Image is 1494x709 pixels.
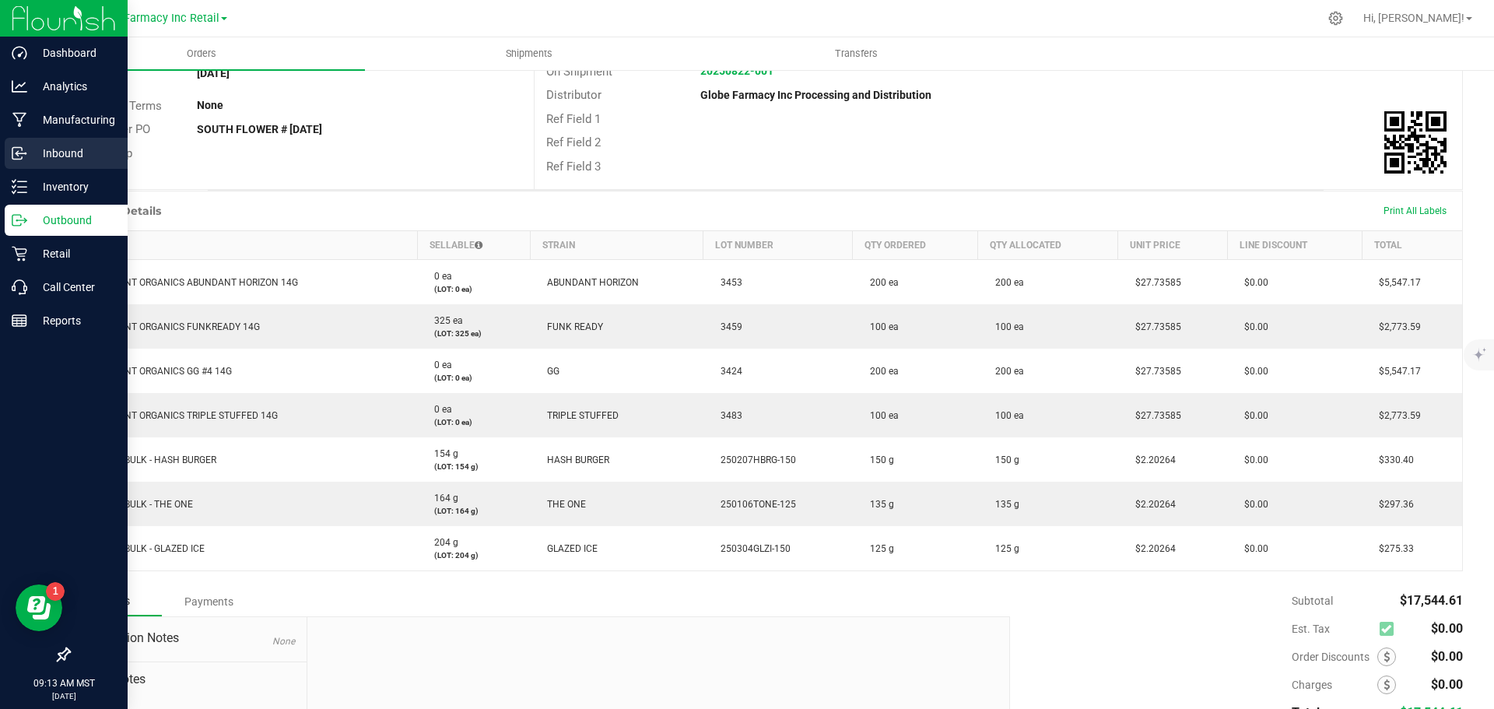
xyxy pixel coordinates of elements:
[700,89,931,101] strong: Globe Farmacy Inc Processing and Distribution
[27,44,121,62] p: Dashboard
[197,99,223,111] strong: None
[713,455,796,465] span: 250207HBRG-150
[713,499,796,510] span: 250106TONE-125
[426,328,521,339] p: (LOT: 325 ea)
[814,47,899,61] span: Transfers
[426,404,452,415] span: 0 ea
[79,455,216,465] span: VORTEX BULK - HASH BURGER
[1384,111,1447,174] qrcode: 00006555
[1128,277,1181,288] span: $27.73585
[546,65,612,79] span: On Shipment
[12,146,27,161] inline-svg: Inbound
[79,543,205,554] span: VORTEX BULK - GLAZED ICE
[81,629,295,648] span: Destination Notes
[426,372,521,384] p: (LOT: 0 ea)
[1128,321,1181,332] span: $27.73585
[46,582,65,601] iframe: Resource center unread badge
[987,543,1019,554] span: 125 g
[365,37,693,70] a: Shipments
[272,636,295,647] span: None
[7,690,121,702] p: [DATE]
[853,231,978,260] th: Qty Ordered
[12,212,27,228] inline-svg: Outbound
[539,410,619,421] span: TRIPLE STUFFED
[79,410,278,421] span: ABUNDANT ORGANICS TRIPLE STUFFED 14G
[12,313,27,328] inline-svg: Reports
[1236,366,1268,377] span: $0.00
[713,410,742,421] span: 3483
[539,366,559,377] span: GG
[1236,543,1268,554] span: $0.00
[37,37,365,70] a: Orders
[27,278,121,297] p: Call Center
[539,543,598,554] span: GLAZED ICE
[862,321,899,332] span: 100 ea
[1362,231,1462,260] th: Total
[426,461,521,472] p: (LOT: 154 g)
[1236,455,1268,465] span: $0.00
[1371,543,1414,554] span: $275.33
[79,277,298,288] span: ABUNDANT ORGANICS ABUNDANT HORIZON 14G
[417,231,530,260] th: Sellable
[27,111,121,129] p: Manufacturing
[862,455,894,465] span: 150 g
[1128,410,1181,421] span: $27.73585
[12,112,27,128] inline-svg: Manufacturing
[1236,499,1268,510] span: $0.00
[485,47,573,61] span: Shipments
[1118,231,1228,260] th: Unit Price
[1236,410,1268,421] span: $0.00
[12,79,27,94] inline-svg: Analytics
[27,177,121,196] p: Inventory
[1431,649,1463,664] span: $0.00
[27,77,121,96] p: Analytics
[862,499,894,510] span: 135 g
[426,493,458,504] span: 164 g
[426,537,458,548] span: 204 g
[1371,499,1414,510] span: $297.36
[546,112,601,126] span: Ref Field 1
[1128,543,1176,554] span: $2.20264
[1292,595,1333,607] span: Subtotal
[12,179,27,195] inline-svg: Inventory
[79,366,232,377] span: ABUNDANT ORGANICS GG #4 14G
[862,410,899,421] span: 100 ea
[703,231,853,260] th: Lot Number
[1227,231,1362,260] th: Line Discount
[1292,623,1373,635] span: Est. Tax
[12,246,27,261] inline-svg: Retail
[1371,455,1414,465] span: $330.40
[700,65,773,77] a: 20250822-001
[1371,321,1421,332] span: $2,773.59
[91,12,219,25] span: Globe Farmacy Inc Retail
[1326,11,1345,26] div: Manage settings
[426,549,521,561] p: (LOT: 204 g)
[12,279,27,295] inline-svg: Call Center
[27,144,121,163] p: Inbound
[713,321,742,332] span: 3459
[16,584,62,631] iframe: Resource center
[713,366,742,377] span: 3424
[27,211,121,230] p: Outbound
[546,88,601,102] span: Distributor
[1128,366,1181,377] span: $27.73585
[1292,651,1377,663] span: Order Discounts
[862,366,899,377] span: 200 ea
[539,321,603,332] span: FUNK READY
[987,455,1019,465] span: 150 g
[1236,277,1268,288] span: $0.00
[166,47,237,61] span: Orders
[1128,455,1176,465] span: $2.20264
[426,315,463,326] span: 325 ea
[79,499,193,510] span: VORTEX BULK - THE ONE
[1431,677,1463,692] span: $0.00
[539,277,639,288] span: ABUNDANT HORIZON
[162,588,255,616] div: Payments
[426,271,452,282] span: 0 ea
[1380,619,1401,640] span: Calculate excise tax
[1292,679,1377,691] span: Charges
[978,231,1118,260] th: Qty Allocated
[987,410,1024,421] span: 100 ea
